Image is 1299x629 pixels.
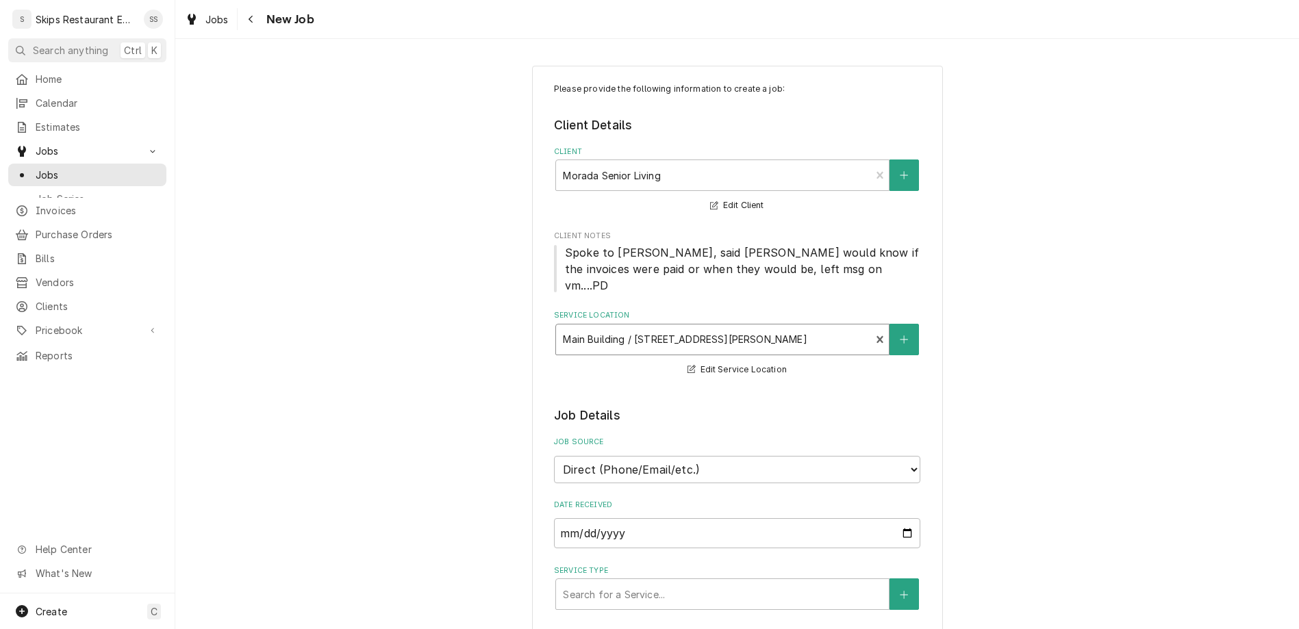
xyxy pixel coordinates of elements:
span: Jobs [205,12,229,27]
span: What's New [36,566,158,580]
div: S [12,10,31,29]
span: Create [36,606,67,617]
svg: Create New Client [900,170,908,180]
span: New Job [262,10,314,29]
span: Invoices [36,203,160,218]
span: Estimates [36,120,160,134]
span: Vendors [36,275,160,290]
a: Bills [8,247,166,270]
a: Invoices [8,199,166,222]
span: Pricebook [36,323,139,337]
legend: Client Details [554,116,920,134]
a: Calendar [8,92,166,114]
div: Client Notes [554,231,920,293]
span: Clients [36,299,160,313]
a: Go to Help Center [8,538,166,561]
a: Reports [8,344,166,367]
label: Client [554,146,920,157]
div: Skips Restaurant Equipment [36,12,136,27]
p: Please provide the following information to create a job: [554,83,920,95]
span: Bills [36,251,160,266]
span: Search anything [33,43,108,57]
label: Job Source [554,437,920,448]
button: Navigate back [240,8,262,30]
span: Home [36,72,160,86]
span: Client Notes [554,231,920,242]
span: Client Notes [554,244,920,294]
span: Spoke to [PERSON_NAME], said [PERSON_NAME] would know if the invoices were paid or when they woul... [565,246,922,292]
div: Client [554,146,920,214]
a: Vendors [8,271,166,294]
div: Date Received [554,500,920,548]
div: Service Type [554,565,920,610]
span: C [151,604,157,619]
div: Service Location [554,310,920,378]
legend: Job Details [554,407,920,424]
a: Go to Jobs [8,140,166,162]
button: Edit Service Location [685,361,789,378]
span: Ctrl [124,43,142,57]
a: Home [8,68,166,90]
span: Calendar [36,96,160,110]
label: Service Location [554,310,920,321]
svg: Create New Service [900,590,908,600]
span: K [151,43,157,57]
a: Go to Pricebook [8,319,166,342]
span: Help Center [36,542,158,556]
div: Shan Skipper's Avatar [144,10,163,29]
input: yyyy-mm-dd [554,518,920,548]
a: Jobs [8,164,166,186]
button: Create New Service [890,578,918,610]
label: Service Type [554,565,920,576]
a: Estimates [8,116,166,138]
a: Purchase Orders [8,223,166,246]
button: Create New Location [890,324,918,355]
a: Job Series [8,188,166,210]
label: Date Received [554,500,920,511]
div: Job Source [554,437,920,483]
button: Edit Client [708,197,766,214]
svg: Create New Location [900,335,908,344]
span: Purchase Orders [36,227,160,242]
span: Job Series [36,192,160,206]
button: Search anythingCtrlK [8,38,166,62]
span: Jobs [36,144,139,158]
div: SS [144,10,163,29]
span: Jobs [36,168,160,182]
button: Create New Client [890,159,918,191]
a: Clients [8,295,166,318]
a: Jobs [179,8,234,31]
span: Reports [36,348,160,363]
a: Go to What's New [8,562,166,585]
